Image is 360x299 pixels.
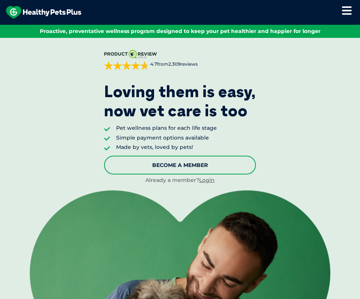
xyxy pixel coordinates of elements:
span: 2,309 reviews [168,61,198,67]
span: from [149,61,198,68]
a: Become A Member [104,156,256,174]
div: Already a member? [104,177,256,184]
strong: 4.7 [150,61,157,67]
li: Simple payment options available [116,134,217,142]
a: 4.7from2,309reviews [104,50,256,70]
li: Pet wellness plans for each life stage [116,125,217,132]
p: Loving them is easy, now vet care is too [104,82,256,120]
span: Proactive, preventative wellness program designed to keep your pet healthier and happier for longer [40,28,321,35]
div: 4.7 out of 5 stars [104,61,149,70]
a: Login [199,177,215,183]
img: hpp-logo [6,6,81,19]
li: Made by vets, loved by pets! [116,144,217,151]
